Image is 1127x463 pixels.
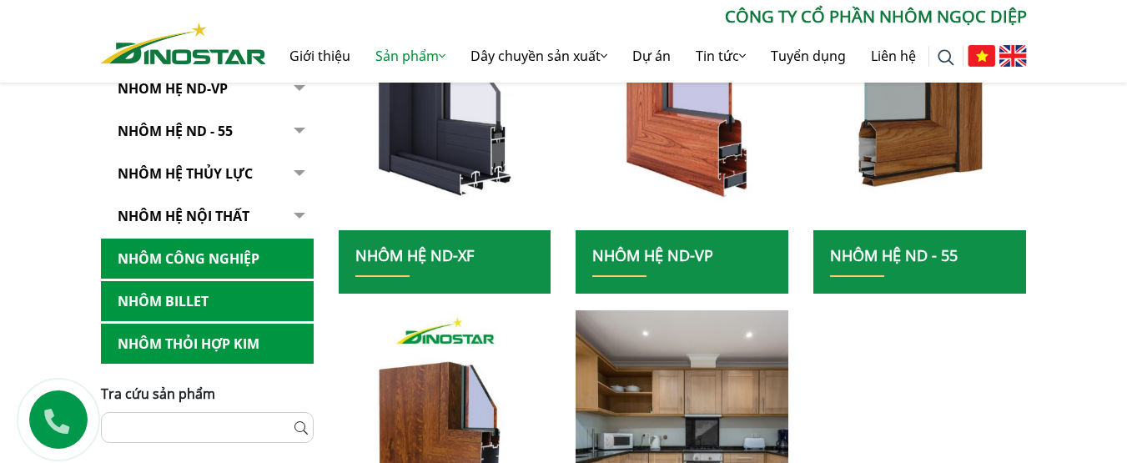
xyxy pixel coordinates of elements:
a: NHÔM HỆ ND - 55 [101,111,314,152]
a: Sản phẩm [363,29,458,83]
a: Nhôm Hệ ND-VP [101,68,314,109]
a: Nhôm Thỏi hợp kim [101,324,314,365]
a: Dự án [620,29,683,83]
img: search [938,49,954,66]
a: Giới thiệu [277,29,363,83]
a: Nhôm Hệ ND-XF [355,245,474,265]
a: Nhôm hệ nội thất [101,196,314,237]
a: Nhôm Công nghiệp [101,239,314,279]
img: English [999,45,1027,67]
p: CÔNG TY CỔ PHẦN NHÔM NGỌC DIỆP [266,4,1027,29]
a: Nhôm Billet [101,281,314,322]
img: Nhôm Dinostar [101,23,266,64]
img: Tiếng Việt [968,45,995,67]
a: Nhôm hệ thủy lực [101,153,314,194]
a: Dây chuyền sản xuất [458,29,620,83]
a: Liên hệ [858,29,928,83]
a: NHÔM HỆ ND - 55 [830,245,958,265]
a: Tin tức [683,29,758,83]
a: Nhôm Hệ ND-VP [592,245,713,265]
a: Tuyển dụng [758,29,858,83]
span: Tra cứu sản phẩm [101,385,215,403]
